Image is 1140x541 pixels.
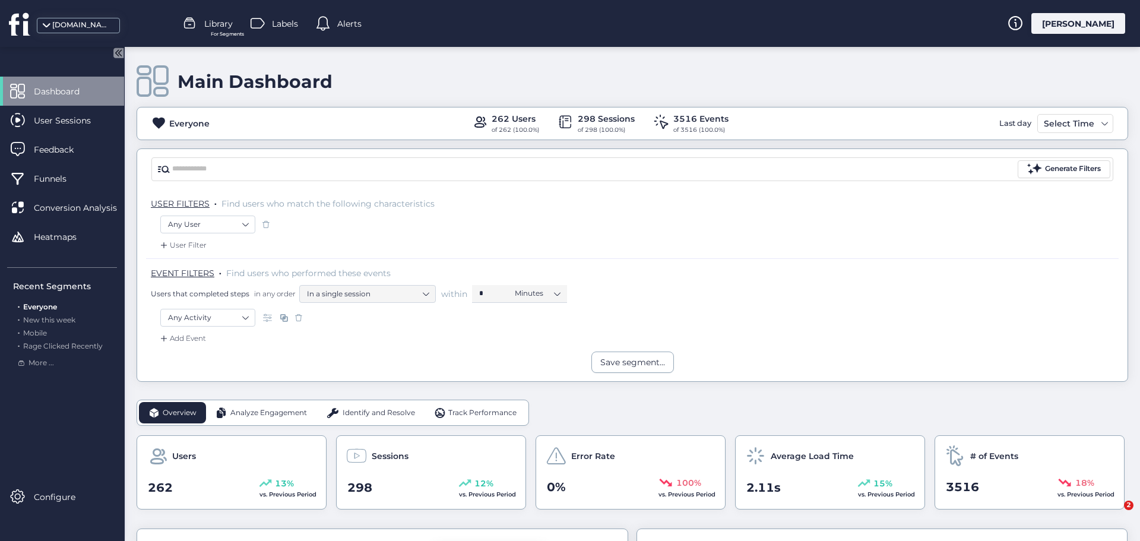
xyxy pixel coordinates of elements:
[178,71,332,93] div: Main Dashboard
[1031,13,1125,34] div: [PERSON_NAME]
[168,309,248,327] nz-select-item: Any Activity
[18,326,20,337] span: .
[1041,116,1097,131] div: Select Time
[1045,163,1101,175] div: Generate Filters
[996,114,1034,133] div: Last day
[230,407,307,419] span: Analyze Engagement
[23,341,103,350] span: Rage Clicked Recently
[23,302,57,311] span: Everyone
[1018,160,1110,178] button: Generate Filters
[23,328,47,337] span: Mobile
[158,239,207,251] div: User Filter
[448,407,517,419] span: Track Performance
[673,125,729,135] div: of 3516 (100.0%)
[172,450,196,463] span: Users
[226,268,391,279] span: Find users who performed these events
[219,265,221,277] span: .
[148,479,173,497] span: 262
[492,112,539,125] div: 262 Users
[221,198,435,209] span: Find users who match the following characteristics
[459,491,516,498] span: vs. Previous Period
[337,17,362,30] span: Alerts
[28,357,54,369] span: More ...
[1075,476,1094,489] span: 18%
[34,114,109,127] span: User Sessions
[1124,501,1133,510] span: 2
[169,117,210,130] div: Everyone
[946,478,979,496] span: 3516
[214,196,217,208] span: .
[658,491,715,498] span: vs. Previous Period
[571,450,615,463] span: Error Rate
[343,407,415,419] span: Identify and Resolve
[873,477,892,490] span: 15%
[307,285,428,303] nz-select-item: In a single session
[1057,491,1114,498] span: vs. Previous Period
[600,356,665,369] div: Save segment...
[492,125,539,135] div: of 262 (100.0%)
[163,407,197,419] span: Overview
[771,450,854,463] span: Average Load Time
[474,477,493,490] span: 12%
[34,201,135,214] span: Conversion Analysis
[151,268,214,279] span: EVENT FILTERS
[970,450,1018,463] span: # of Events
[746,479,781,497] span: 2.11s
[259,491,316,498] span: vs. Previous Period
[158,333,206,344] div: Add Event
[204,17,233,30] span: Library
[211,30,244,38] span: For Segments
[441,288,467,300] span: within
[578,125,635,135] div: of 298 (100.0%)
[858,491,915,498] span: vs. Previous Period
[515,284,560,302] nz-select-item: Minutes
[275,477,294,490] span: 13%
[347,479,372,497] span: 298
[34,491,93,504] span: Configure
[18,313,20,324] span: .
[673,112,729,125] div: 3516 Events
[1100,501,1128,529] iframe: Intercom live chat
[547,478,566,496] span: 0%
[23,315,75,324] span: New this week
[272,17,298,30] span: Labels
[34,172,84,185] span: Funnels
[151,198,210,209] span: USER FILTERS
[168,216,248,233] nz-select-item: Any User
[52,20,112,31] div: [DOMAIN_NAME]
[34,230,94,243] span: Heatmaps
[578,112,635,125] div: 298 Sessions
[18,300,20,311] span: .
[252,289,296,299] span: in any order
[13,280,117,293] div: Recent Segments
[18,339,20,350] span: .
[372,450,408,463] span: Sessions
[34,85,97,98] span: Dashboard
[676,476,701,489] span: 100%
[34,143,91,156] span: Feedback
[151,289,249,299] span: Users that completed steps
